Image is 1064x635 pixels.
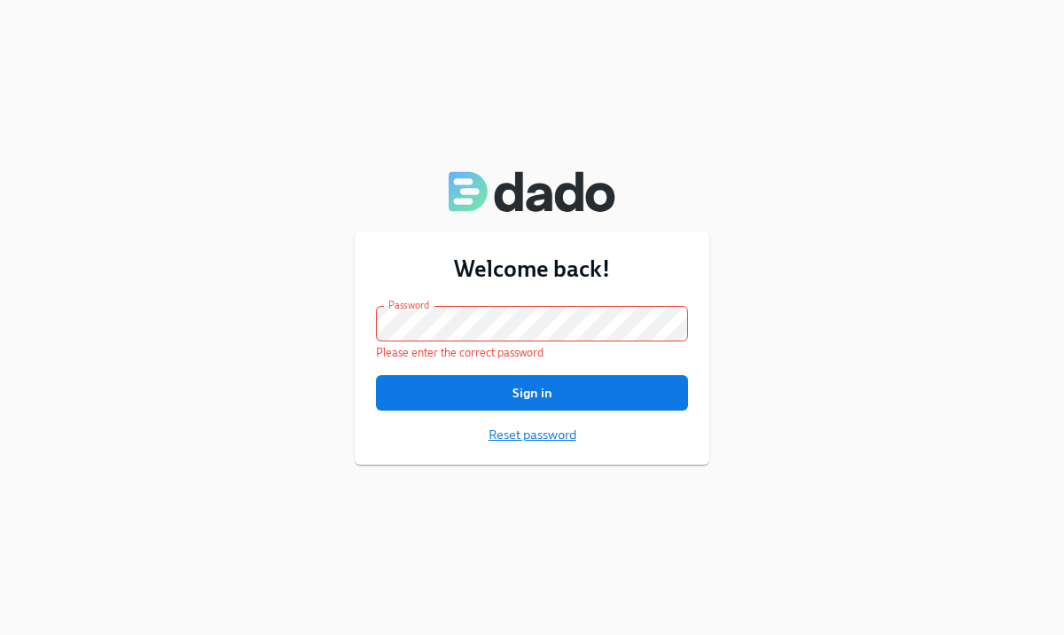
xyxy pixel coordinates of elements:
[388,384,676,402] span: Sign in
[376,344,688,361] p: Please enter the correct password
[376,253,688,285] h3: Welcome back!
[489,426,576,443] button: Reset password
[376,375,688,411] button: Sign in
[449,170,615,213] img: Dado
